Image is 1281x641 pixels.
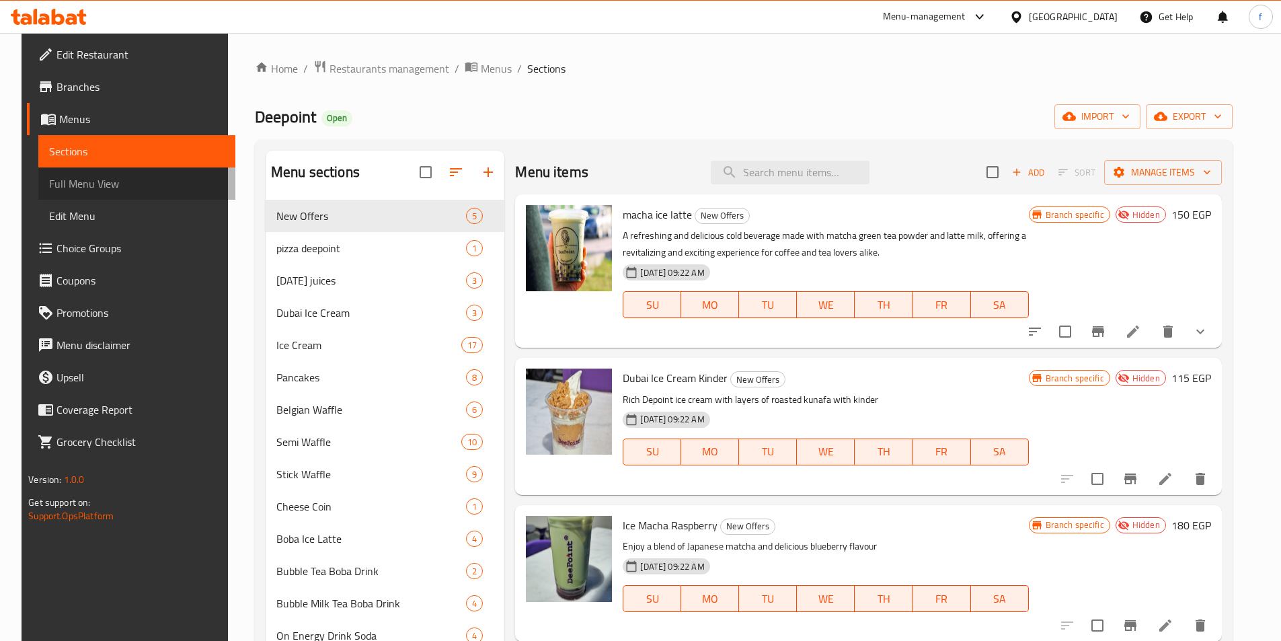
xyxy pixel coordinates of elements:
[276,402,466,418] span: Belgian Waffle
[271,162,360,182] h2: Menu sections
[1040,372,1110,385] span: Branch specific
[276,369,466,385] div: Pancakes
[276,531,466,547] span: Boba Ice Latte
[466,272,483,289] div: items
[467,242,482,255] span: 1
[462,436,482,449] span: 10
[855,439,913,465] button: TH
[1259,9,1262,24] span: f
[635,266,709,279] span: [DATE] 09:22 AM
[266,555,504,587] div: Bubble Tea Boba Drink2
[266,200,504,232] div: New Offers5
[1127,372,1165,385] span: Hidden
[266,297,504,329] div: Dubai Ice Cream3
[629,295,676,315] span: SU
[467,404,482,416] span: 6
[38,167,235,200] a: Full Menu View
[276,240,466,256] span: pizza deepoint
[467,307,482,319] span: 3
[517,61,522,77] li: /
[56,369,225,385] span: Upsell
[635,413,709,426] span: [DATE] 09:22 AM
[49,143,225,159] span: Sections
[623,204,692,225] span: macha ice latte
[797,585,855,612] button: WE
[1019,315,1051,348] button: sort-choices
[1125,324,1141,340] a: Edit menu item
[731,372,785,387] span: New Offers
[276,466,466,482] span: Stick Waffle
[913,585,970,612] button: FR
[1152,315,1184,348] button: delete
[276,595,466,611] span: Bubble Milk Tea Boba Drink
[1171,516,1211,535] h6: 180 EGP
[27,232,235,264] a: Choice Groups
[466,531,483,547] div: items
[1171,369,1211,387] h6: 115 EGP
[623,291,681,318] button: SU
[681,439,739,465] button: MO
[466,563,483,579] div: items
[27,264,235,297] a: Coupons
[28,494,90,511] span: Get support on:
[1054,104,1140,129] button: import
[467,500,482,513] span: 1
[681,585,739,612] button: MO
[466,369,483,385] div: items
[27,426,235,458] a: Grocery Checklist
[918,442,965,461] span: FR
[49,176,225,192] span: Full Menu View
[255,61,298,77] a: Home
[466,402,483,418] div: items
[461,434,483,450] div: items
[412,158,440,186] span: Select all sections
[56,272,225,289] span: Coupons
[721,519,775,534] span: New Offers
[467,371,482,384] span: 8
[266,523,504,555] div: Boba Ice Latte4
[1083,611,1112,640] span: Select to update
[855,585,913,612] button: TH
[266,458,504,490] div: Stick Waffle9
[1127,519,1165,531] span: Hidden
[27,297,235,329] a: Promotions
[276,498,466,515] div: Cheese Coin
[28,507,114,525] a: Support.OpsPlatform
[526,516,612,602] img: Ice Macha Raspberry
[276,272,466,289] div: ramadan juices
[913,291,970,318] button: FR
[855,291,913,318] button: TH
[276,305,466,321] span: Dubai Ice Cream
[56,240,225,256] span: Choice Groups
[744,589,791,609] span: TU
[466,466,483,482] div: items
[1184,315,1216,348] button: show more
[1065,108,1130,125] span: import
[28,471,61,488] span: Version:
[1083,465,1112,493] span: Select to update
[321,112,352,124] span: Open
[266,361,504,393] div: Pancakes8
[526,205,612,291] img: macha ice latte
[1157,471,1173,487] a: Edit menu item
[466,240,483,256] div: items
[1040,519,1110,531] span: Branch specific
[466,305,483,321] div: items
[971,439,1029,465] button: SA
[695,208,750,224] div: New Offers
[462,339,482,352] span: 17
[276,337,461,353] div: Ice Cream
[1007,162,1050,183] button: Add
[797,291,855,318] button: WE
[526,369,612,455] img: Dubai Ice Cream Kinder
[303,61,308,77] li: /
[276,208,466,224] div: New Offers
[744,442,791,461] span: TU
[255,60,1233,77] nav: breadcrumb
